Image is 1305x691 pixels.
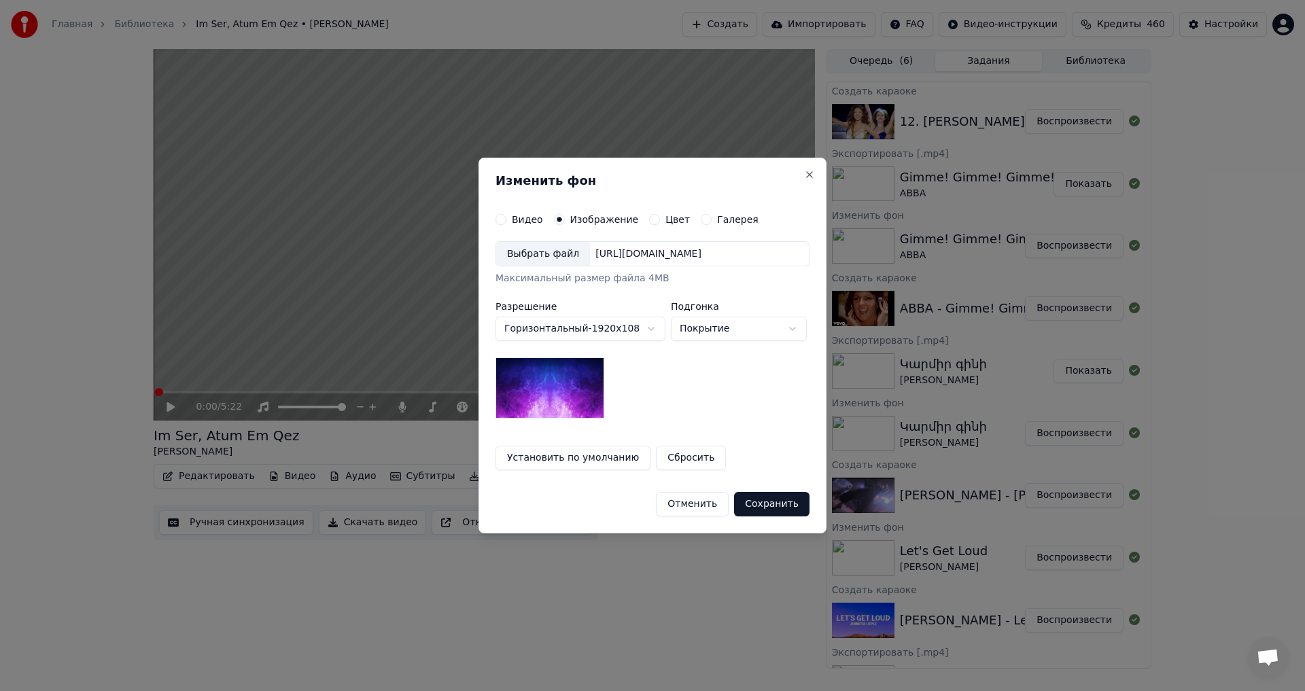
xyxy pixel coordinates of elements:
button: Сбросить [656,446,726,470]
label: Разрешение [495,302,665,311]
label: Цвет [665,215,690,224]
button: Установить по умолчанию [495,446,650,470]
label: Видео [512,215,543,224]
div: [URL][DOMAIN_NAME] [590,247,707,261]
label: Подгонка [671,302,807,311]
h2: Изменить фон [495,175,810,187]
label: Изображение [570,215,639,224]
button: Отменить [656,492,729,516]
button: Сохранить [734,492,810,516]
div: Выбрать файл [496,242,590,266]
label: Галерея [717,215,759,224]
div: Максимальный размер файла 4MB [495,272,810,286]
